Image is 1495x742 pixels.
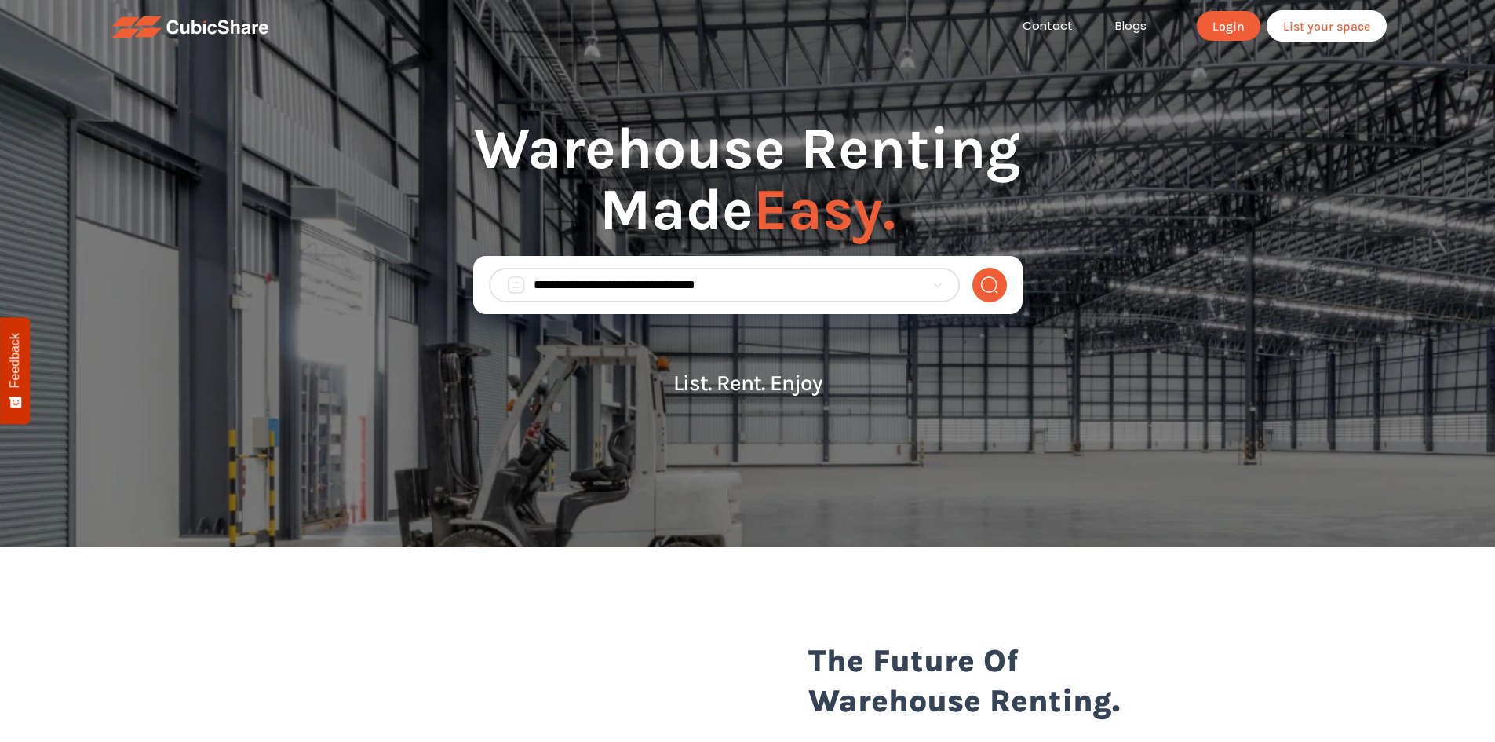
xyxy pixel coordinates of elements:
p: List. Rent. Enjoy [473,371,1023,395]
img: search-normal.png [979,276,999,294]
span: Easy. [753,175,895,244]
img: search_box.png [506,276,526,294]
a: Blogs [1094,17,1168,35]
a: Contact [1001,17,1094,35]
h1: Warehouse Renting Made [473,118,1023,256]
a: List your space [1267,10,1387,42]
a: Login [1197,11,1260,41]
span: Feedback [8,333,22,388]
